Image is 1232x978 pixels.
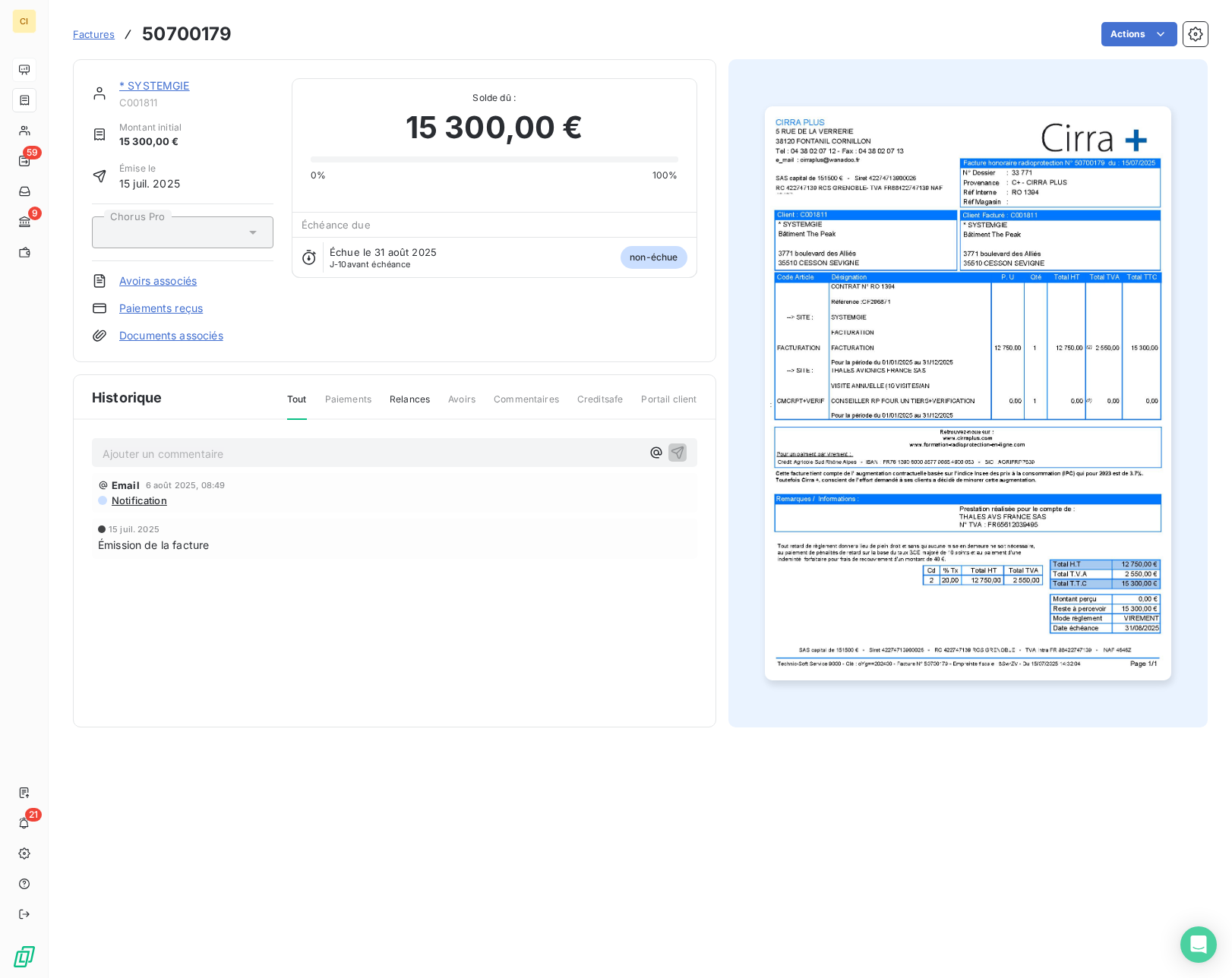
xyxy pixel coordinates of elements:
[12,9,36,33] div: CI
[119,162,180,175] span: Émise le
[448,393,475,418] span: Avoirs
[28,207,42,220] span: 9
[406,105,583,150] span: 15 300,00 €
[119,273,197,289] a: Avoirs associés
[142,21,232,48] h3: 50700179
[12,945,36,969] img: Logo LeanPay
[112,479,140,491] span: Email
[390,393,430,418] span: Relances
[287,393,307,420] span: Tout
[330,260,411,269] span: avant échéance
[119,134,182,150] span: 15 300,00 €
[621,246,687,269] span: non-échue
[23,146,42,159] span: 59
[330,259,347,270] span: J-10
[12,210,36,234] a: 9
[1101,22,1177,46] button: Actions
[302,219,371,231] span: Échéance due
[119,301,203,316] a: Paiements reçus
[12,149,36,173] a: 59
[652,169,678,182] span: 100%
[110,494,167,506] span: Notification
[119,328,223,343] a: Documents associés
[325,393,371,418] span: Paiements
[119,121,182,134] span: Montant initial
[109,525,160,534] span: 15 juil. 2025
[92,387,163,408] span: Historique
[146,481,226,490] span: 6 août 2025, 08:49
[311,91,678,105] span: Solde dû :
[119,79,190,92] a: * SYSTEMGIE
[765,106,1171,680] img: invoice_thumbnail
[577,393,624,418] span: Creditsafe
[311,169,326,182] span: 0%
[119,175,180,191] span: 15 juil. 2025
[73,28,115,40] span: Factures
[25,808,42,822] span: 21
[330,246,437,258] span: Échue le 31 août 2025
[494,393,559,418] span: Commentaires
[641,393,697,418] span: Portail client
[73,27,115,42] a: Factures
[119,96,273,109] span: C001811
[98,537,209,553] span: Émission de la facture
[1180,926,1217,963] div: Open Intercom Messenger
